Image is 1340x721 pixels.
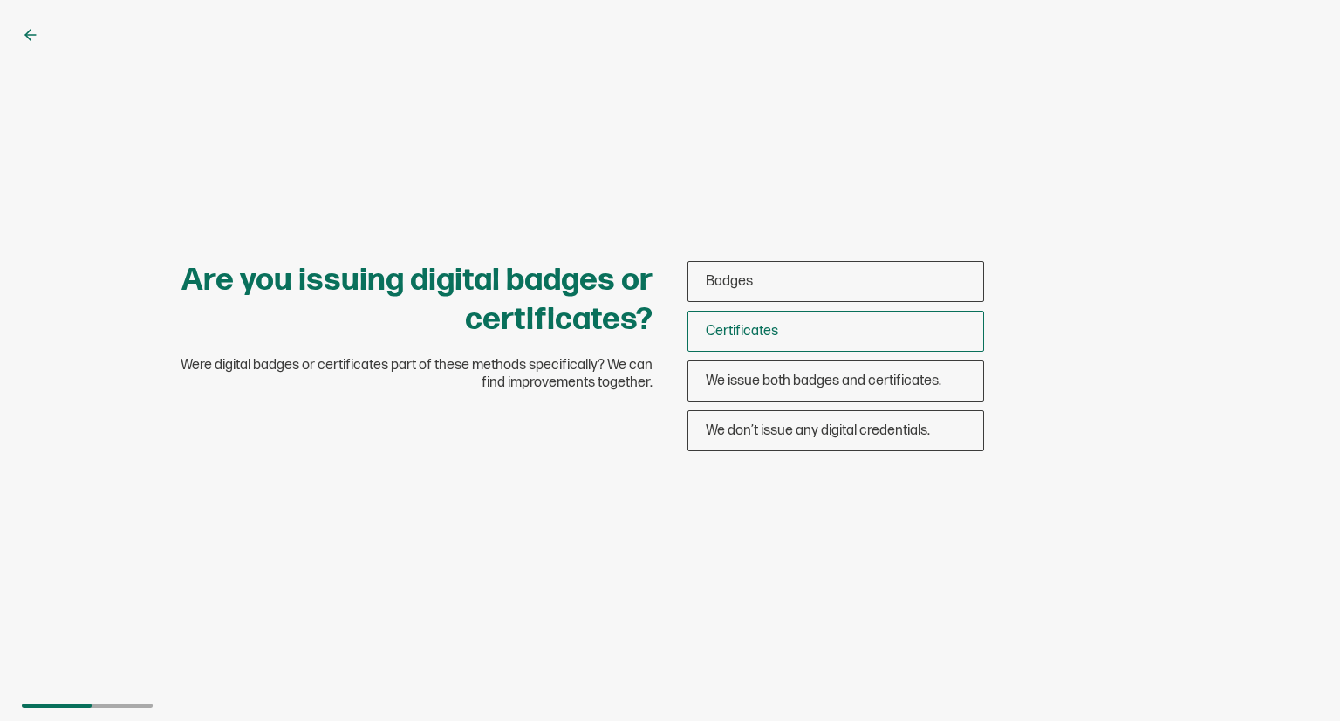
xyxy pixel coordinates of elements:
iframe: Chat Widget [1253,637,1340,721]
span: Were digital badges or certificates part of these methods specifically? We can find improvements ... [164,357,653,392]
h1: Are you issuing digital badges or certificates? [164,261,653,340]
span: Certificates [706,323,778,340]
span: Badges [706,273,753,290]
span: We issue both badges and certificates. [706,373,941,389]
span: We don’t issue any digital credentials. [706,422,930,439]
